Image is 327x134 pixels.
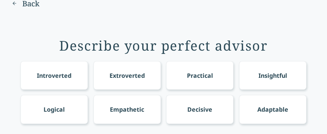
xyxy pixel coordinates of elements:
div: Introverted [37,71,72,80]
div: Empathetic [110,105,144,114]
div: Adaptable [257,105,288,114]
div: Insightful [258,71,287,80]
div: Describe your perfect advisor [59,38,267,53]
div: Extroverted [109,71,145,80]
div: Practical [187,71,213,80]
div: Logical [44,105,65,114]
div: Decisive [187,105,212,114]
